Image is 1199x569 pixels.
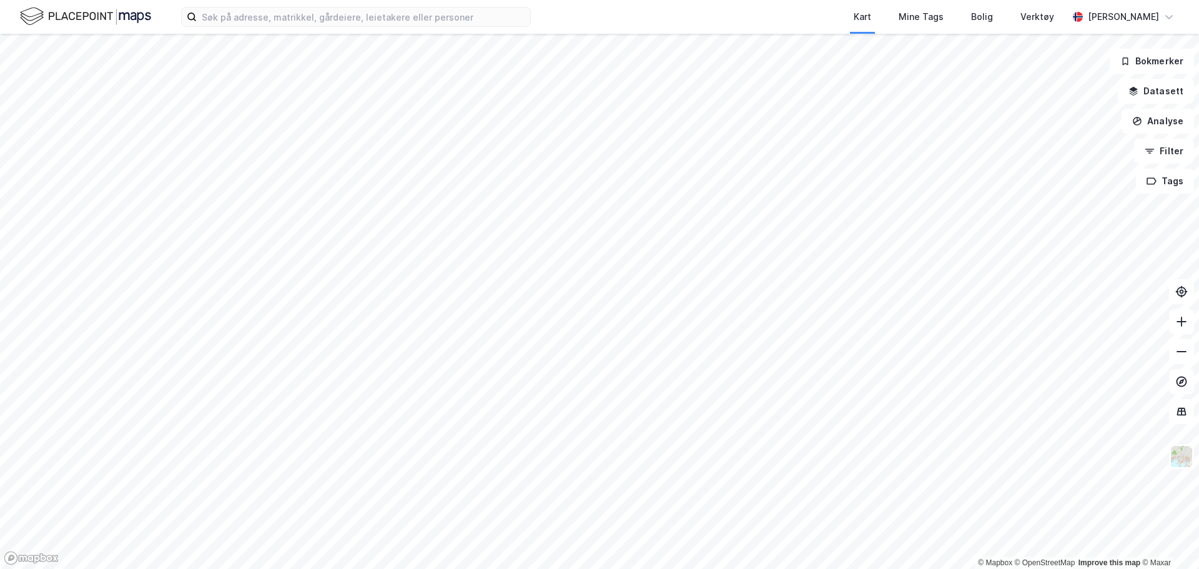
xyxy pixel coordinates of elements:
[1015,558,1075,567] a: OpenStreetMap
[1136,169,1194,194] button: Tags
[20,6,151,27] img: logo.f888ab2527a4732fd821a326f86c7f29.svg
[1088,9,1159,24] div: [PERSON_NAME]
[971,9,993,24] div: Bolig
[1110,49,1194,74] button: Bokmerker
[197,7,530,26] input: Søk på adresse, matrikkel, gårdeiere, leietakere eller personer
[1122,109,1194,134] button: Analyse
[4,551,59,565] a: Mapbox homepage
[1118,79,1194,104] button: Datasett
[899,9,944,24] div: Mine Tags
[978,558,1012,567] a: Mapbox
[1020,9,1054,24] div: Verktøy
[854,9,871,24] div: Kart
[1134,139,1194,164] button: Filter
[1137,509,1199,569] iframe: Chat Widget
[1170,445,1193,468] img: Z
[1078,558,1140,567] a: Improve this map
